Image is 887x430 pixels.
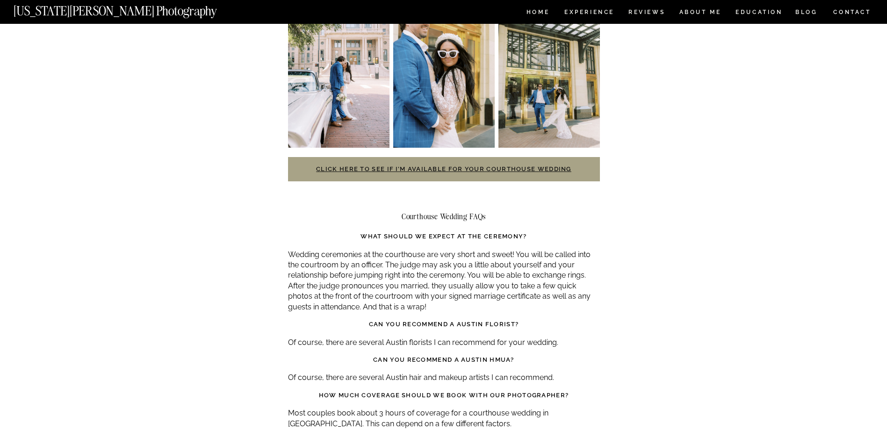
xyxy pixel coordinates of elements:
[525,9,551,17] a: HOME
[288,212,600,221] h2: Courthouse Wedding FAQs
[735,9,784,17] a: EDUCATION
[288,373,600,383] p: Of course, there are several Austin hair and makeup artists I can recommend.
[316,165,571,172] a: Click here to see if I’m available for your courthouse wedding
[361,233,526,240] strong: What should we expect at the ceremony?
[319,392,569,399] strong: HOW MUCH COVERAGE SHOULD WE BOOK WITH OUR PHOTOGRAPHER?
[628,9,663,17] a: REVIEWS
[14,5,248,13] a: [US_STATE][PERSON_NAME] Photography
[679,9,721,17] a: ABOUT ME
[564,9,613,17] a: Experience
[288,250,600,312] p: Wedding ceremonies at the courthouse are very short and sweet! You will be called into the courtr...
[795,9,818,17] a: BLOG
[369,321,519,328] strong: Can you recommend a Austin florist?
[288,408,600,429] p: Most couples book about 3 hours of coverage for a courthouse wedding in [GEOGRAPHIC_DATA]. This c...
[288,337,600,348] p: Of course, there are several Austin florists I can recommend for your wedding.
[373,356,514,363] strong: Can you recommend a Austin HMUA?
[833,7,872,17] a: CONTACT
